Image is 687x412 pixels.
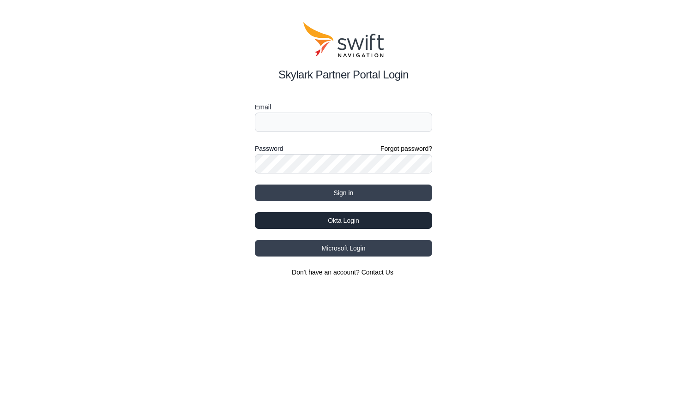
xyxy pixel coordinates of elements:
label: Email [255,102,432,113]
button: Okta Login [255,212,432,229]
section: Don't have an account? [255,268,432,277]
label: Password [255,143,283,154]
a: Forgot password? [380,144,432,153]
h2: Skylark Partner Portal Login [255,66,432,83]
a: Contact Us [362,269,393,276]
button: Sign in [255,185,432,201]
button: Microsoft Login [255,240,432,257]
